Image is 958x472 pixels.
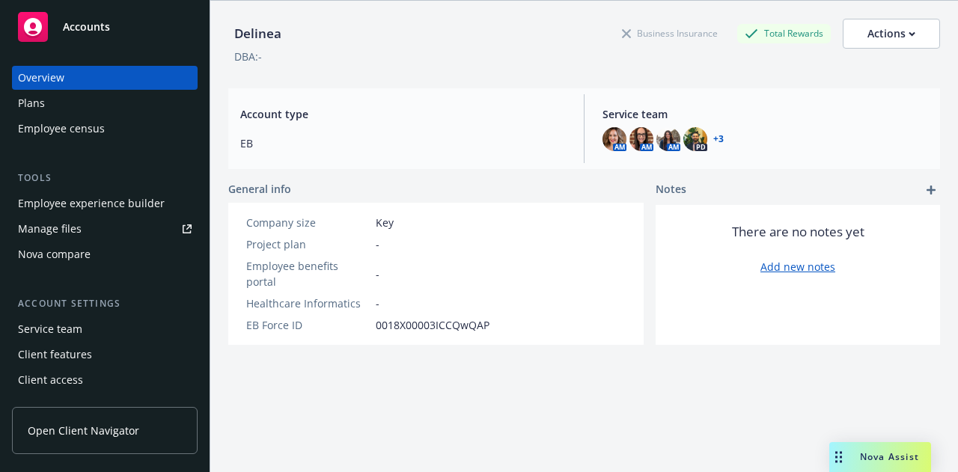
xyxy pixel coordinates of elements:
[246,295,370,311] div: Healthcare Informatics
[246,236,370,252] div: Project plan
[234,49,262,64] div: DBA: -
[246,317,370,333] div: EB Force ID
[760,259,835,275] a: Add new notes
[376,236,379,252] span: -
[228,24,287,43] div: Delinea
[737,24,831,43] div: Total Rewards
[829,442,931,472] button: Nova Assist
[860,450,919,463] span: Nova Assist
[12,191,198,215] a: Employee experience builder
[12,6,198,48] a: Accounts
[614,24,725,43] div: Business Insurance
[246,215,370,230] div: Company size
[12,242,198,266] a: Nova compare
[656,127,680,151] img: photo
[732,223,864,241] span: There are no notes yet
[829,442,848,472] div: Drag to move
[376,215,394,230] span: Key
[228,181,291,197] span: General info
[12,317,198,341] a: Service team
[629,127,653,151] img: photo
[376,266,379,282] span: -
[376,295,379,311] span: -
[843,19,940,49] button: Actions
[18,242,91,266] div: Nova compare
[18,117,105,141] div: Employee census
[12,117,198,141] a: Employee census
[867,19,915,48] div: Actions
[240,106,566,122] span: Account type
[12,296,198,311] div: Account settings
[683,127,707,151] img: photo
[18,317,82,341] div: Service team
[18,191,165,215] div: Employee experience builder
[18,343,92,367] div: Client features
[63,21,110,33] span: Accounts
[713,135,724,144] a: +3
[18,91,45,115] div: Plans
[602,106,928,122] span: Service team
[656,181,686,199] span: Notes
[18,217,82,241] div: Manage files
[12,91,198,115] a: Plans
[922,181,940,199] a: add
[18,66,64,90] div: Overview
[376,317,489,333] span: 0018X00003ICCQwQAP
[12,343,198,367] a: Client features
[602,127,626,151] img: photo
[12,368,198,392] a: Client access
[18,368,83,392] div: Client access
[12,217,198,241] a: Manage files
[28,423,139,438] span: Open Client Navigator
[12,171,198,186] div: Tools
[240,135,566,151] span: EB
[12,66,198,90] a: Overview
[246,258,370,289] div: Employee benefits portal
